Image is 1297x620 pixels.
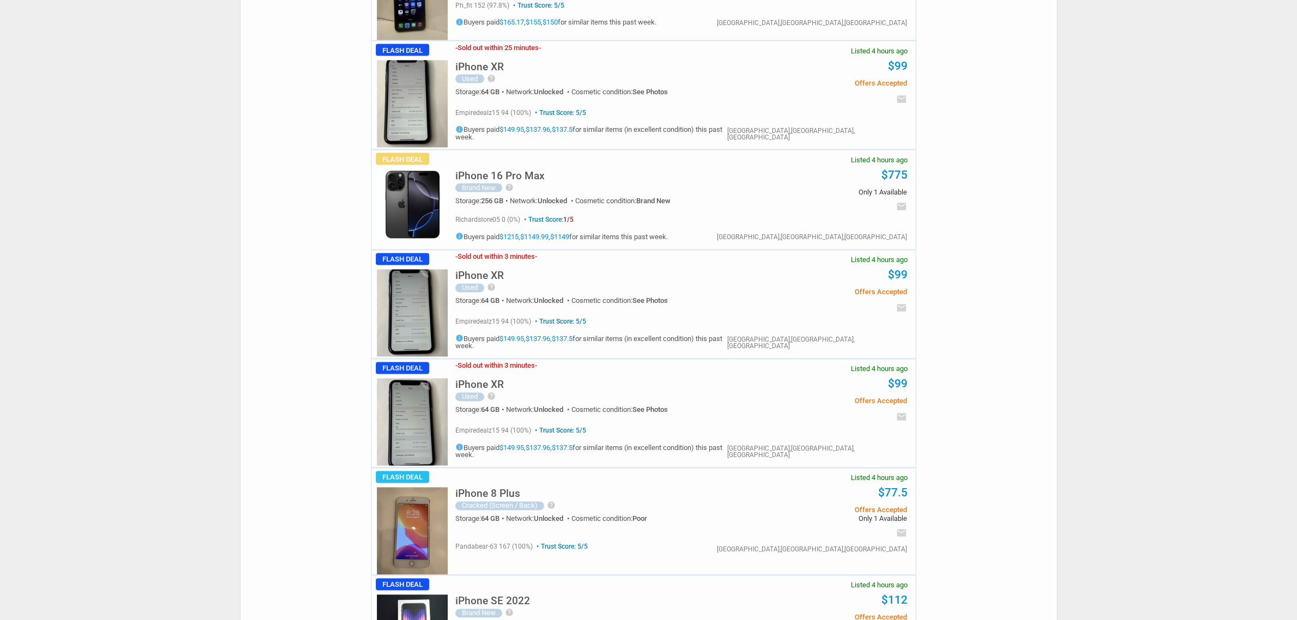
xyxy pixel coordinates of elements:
[481,197,503,205] span: 256 GB
[505,609,514,617] i: help
[552,444,573,452] a: $137.5
[455,489,520,499] h5: iPhone 8 Plus
[487,74,496,83] i: help
[534,297,563,305] span: Unlocked
[896,94,907,105] i: email
[563,216,574,224] span: 1/5
[511,2,564,9] span: Trust Score: 5/5
[878,487,908,500] a: $77.5
[455,273,504,281] a: iPhone XR
[455,18,656,26] h5: Buyers paid , , for similar items this past week.
[377,379,448,466] img: s-l225.jpg
[455,543,533,551] span: pandabear-63 167 (100%)
[376,253,429,265] span: Flash Deal
[851,47,908,54] span: Listed 4 hours ago
[376,362,429,374] span: Flash Deal
[455,44,541,51] h3: Sold out within 25 minutes
[376,153,429,165] span: Flash Deal
[727,337,907,350] div: [GEOGRAPHIC_DATA],[GEOGRAPHIC_DATA],[GEOGRAPHIC_DATA]
[481,406,500,414] span: 64 GB
[455,125,727,141] h5: Buyers paid , , for similar items (in excellent condition) this past week.
[455,62,504,72] h5: iPhone XR
[455,443,464,452] i: info
[377,60,448,148] img: s-l225.jpg
[896,528,907,539] i: email
[455,216,520,224] span: richardstore05 0 (0%)
[742,507,906,514] span: Offers Accepted
[500,233,519,241] a: $1215
[455,253,537,260] h3: Sold out within 3 minutes
[455,406,506,414] div: Storage:
[455,233,668,241] h5: Buyers paid , , for similar items this past week.
[533,427,586,435] span: Trust Score: 5/5
[632,88,668,96] span: See Photos
[455,609,502,618] div: Brand New
[455,362,458,370] span: -
[632,406,668,414] span: See Photos
[888,269,908,282] a: $99
[377,169,448,240] img: s-l225.jpg
[538,197,567,205] span: Unlocked
[455,173,545,181] a: iPhone 16 Pro Max
[851,366,908,373] span: Listed 4 hours ago
[851,257,908,264] span: Listed 4 hours ago
[636,197,671,205] span: Brand New
[455,598,530,606] a: iPhone SE 2022
[510,197,575,204] div: Network:
[500,126,524,134] a: $149.95
[377,488,448,575] img: s-l225.jpg
[481,297,500,305] span: 64 GB
[455,491,520,499] a: iPhone 8 Plus
[506,88,571,95] div: Network:
[455,171,545,181] h5: iPhone 16 Pro Max
[526,19,541,27] a: $155
[552,126,573,134] a: $137.5
[500,335,524,343] a: $149.95
[896,412,907,423] i: email
[534,406,563,414] span: Unlocked
[481,88,500,96] span: 64 GB
[487,392,496,401] i: help
[543,19,558,27] a: $150
[377,270,448,357] img: s-l225.jpg
[455,109,531,117] span: empiredealz15 94 (100%)
[533,318,586,326] span: Trust Score: 5/5
[455,393,484,402] div: Used
[717,546,907,553] div: [GEOGRAPHIC_DATA],[GEOGRAPHIC_DATA],[GEOGRAPHIC_DATA]
[571,406,668,414] div: Cosmetic condition:
[455,271,504,281] h5: iPhone XR
[717,234,907,241] div: [GEOGRAPHIC_DATA],[GEOGRAPHIC_DATA],[GEOGRAPHIC_DATA]
[455,297,506,305] div: Storage:
[881,594,908,607] a: $112
[455,233,464,241] i: info
[376,44,429,56] span: Flash Deal
[455,75,484,83] div: Used
[742,289,906,296] span: Offers Accepted
[506,297,571,305] div: Network:
[535,362,537,370] span: -
[455,197,510,204] div: Storage:
[575,197,671,204] div: Cosmetic condition:
[455,335,727,350] h5: Buyers paid , , for similar items (in excellent condition) this past week.
[550,233,569,241] a: $1149
[455,427,531,435] span: empiredealz15 94 (100%)
[552,335,573,343] a: $137.5
[376,579,429,591] span: Flash Deal
[520,233,549,241] a: $1149.99
[888,59,908,72] a: $99
[632,297,668,305] span: See Photos
[851,582,908,589] span: Listed 4 hours ago
[571,515,647,522] div: Cosmetic condition:
[455,125,464,133] i: info
[455,64,504,72] a: iPhone XR
[455,335,464,343] i: info
[455,18,464,26] i: info
[481,515,500,523] span: 64 GB
[526,335,550,343] a: $137.96
[742,80,906,87] span: Offers Accepted
[455,382,504,390] a: iPhone XR
[506,406,571,414] div: Network:
[571,297,668,305] div: Cosmetic condition:
[455,515,506,522] div: Storage:
[539,44,541,52] span: -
